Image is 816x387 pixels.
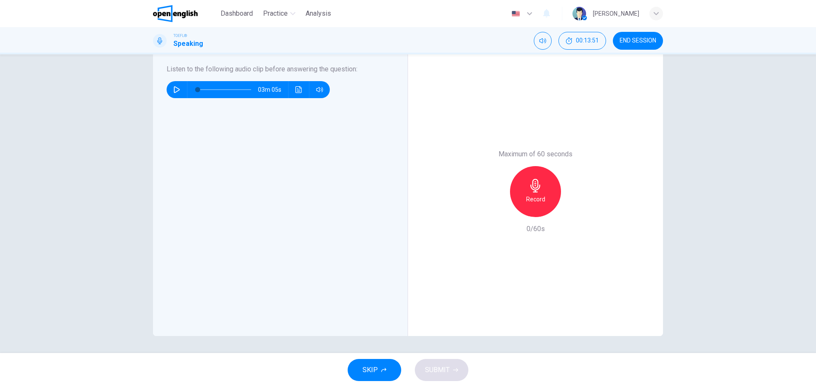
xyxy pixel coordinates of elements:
[153,5,198,22] img: OpenEnglish logo
[558,32,606,50] button: 00:13:51
[217,6,256,21] button: Dashboard
[613,32,663,50] button: END SESSION
[173,33,187,39] span: TOEFL®
[302,6,334,21] button: Analysis
[306,8,331,19] span: Analysis
[167,64,384,74] h6: Listen to the following audio clip before answering the question :
[153,5,217,22] a: OpenEnglish logo
[526,194,545,204] h6: Record
[260,6,299,21] button: Practice
[576,37,599,44] span: 00:13:51
[292,81,306,98] button: Click to see the audio transcription
[499,149,572,159] h6: Maximum of 60 seconds
[534,32,552,50] div: Mute
[263,8,288,19] span: Practice
[510,166,561,217] button: Record
[572,7,586,20] img: Profile picture
[527,224,545,234] h6: 0/60s
[363,364,378,376] span: SKIP
[173,39,203,49] h1: Speaking
[593,8,639,19] div: [PERSON_NAME]
[348,359,401,381] button: SKIP
[558,32,606,50] div: Hide
[258,81,288,98] span: 03m 05s
[510,11,521,17] img: en
[221,8,253,19] span: Dashboard
[620,37,656,44] span: END SESSION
